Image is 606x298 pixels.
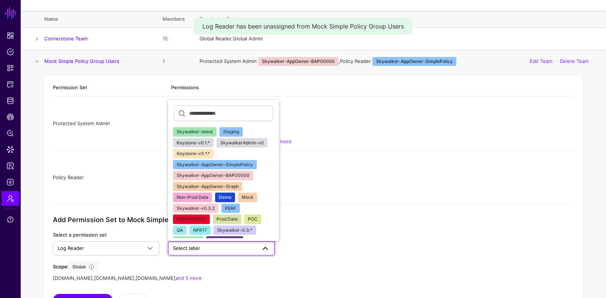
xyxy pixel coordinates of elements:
[177,205,215,211] span: Skywalker-v0.3.2
[53,275,93,281] span: [DOMAIN_NAME]
[173,204,218,213] button: Skywalker-v0.3.2
[173,171,253,180] button: Skywalker-AppOwner-BAP00000
[193,227,207,233] span: NFR17
[173,182,242,191] button: Skywalker-AppOwner-Graph
[7,146,14,153] span: Data Lens
[53,151,164,205] td: Policy Reader
[248,216,258,222] span: POC
[173,245,200,251] span: Select label
[1,93,19,108] a: Identity Data Fabric
[194,18,413,35] div: Log Reader has been unassigned from Mock Simple Policy Group Users
[176,275,202,281] a: and 5 more
[258,57,338,66] span: Skywalker-AppOwner-BAP00000
[200,57,594,66] div: Protected System Admin , Policy Reader
[177,151,210,156] span: Keystone-v0.*.*
[242,194,253,200] span: Mock
[44,36,88,41] a: Cornerstone Team
[206,236,243,246] button: Auth Manager
[177,162,253,167] span: Skywalker-AppOwner-SimplePolicy
[173,236,203,246] button: Production
[173,149,214,158] button: Keystone-v0.*.*
[1,158,19,173] a: Reports
[1,126,19,141] a: Policy Lens
[1,110,19,124] a: CAEP Hub
[94,275,136,281] span: ,
[53,216,275,224] h2: Add Permission Set to Mock Simple Policy Group Users
[53,79,164,97] th: Permission Set
[219,127,243,137] button: Staging
[1,61,19,76] a: Snippets
[238,192,257,202] button: Mock
[164,79,574,97] th: Permissions
[244,214,261,224] button: POC
[136,275,176,281] span: [DOMAIN_NAME]
[7,81,14,88] span: Protected Systems
[223,129,239,134] span: Staging
[7,216,14,223] span: Support
[217,138,268,148] button: SkywalkerAdmin-v0
[171,192,574,200] div: , , ,
[94,275,134,281] span: [DOMAIN_NAME]
[225,205,236,211] span: PERF
[7,178,14,186] span: Logs
[7,64,14,72] span: Snippets
[177,216,206,222] span: DEPRACATED
[221,204,240,213] button: PERF
[200,35,594,43] div: Global Reader , Global Admin
[53,231,107,239] label: Select a permission set
[213,214,241,224] button: Prod Data
[44,11,155,27] th: Name
[53,97,164,151] td: Protected System Admin
[4,4,17,21] a: SGNL
[53,275,94,281] span: ,
[220,140,264,145] span: SkywalkerAdmin-v0
[192,11,606,27] th: Permission Sets
[530,58,552,64] a: Edit Team
[177,140,210,145] span: Keystone-v0.1.*
[173,214,210,224] button: DEPRACATED
[1,142,19,157] a: Data Lens
[217,227,252,233] span: Skywalker-0.3.*
[7,195,14,202] span: Admin
[217,216,238,222] span: Prod Data
[163,58,165,64] a: 1
[7,113,14,121] span: CAEP Hub
[173,225,187,235] button: QA
[53,264,69,269] strong: Scope:
[560,58,589,64] a: Delete Team
[58,245,84,251] span: Log Reader
[173,160,257,170] button: Skywalker-AppOwner-SimplePolicy
[44,58,119,64] a: Mock Simple Policy Group Users
[1,191,19,206] a: Admin
[163,36,168,41] a: 15
[171,138,574,145] div: , , ,
[215,192,235,202] button: Demo
[7,97,14,104] span: Identity Data Fabric
[7,32,14,39] span: Dashboard
[177,173,249,178] span: Skywalker-AppOwner-BAP00000
[177,129,213,134] span: Skywalker-latest
[155,11,192,27] th: Members
[1,28,19,43] a: Dashboard
[171,113,574,120] div: , , ,
[173,138,214,148] button: Keystone-v0.1.*
[177,184,239,189] span: Skywalker-AppOwner-Graph
[219,194,231,200] span: Demo
[7,162,14,170] span: Reports
[72,262,86,271] div: Global
[177,194,208,200] span: Non-Prod Data
[1,77,19,92] a: Protected Systems
[1,44,19,59] a: Policies
[177,227,183,233] span: QA
[173,192,212,202] button: Non-Prod Data
[7,48,14,56] span: Policies
[173,127,217,137] button: Skywalker-latest
[190,225,211,235] button: NFR17
[372,57,456,66] span: Skywalker-AppOwner-SimplePolicy
[7,130,14,137] span: Policy Lens
[214,225,256,235] button: Skywalker-0.3.*
[1,175,19,190] a: Logs
[171,167,574,174] div: , , ,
